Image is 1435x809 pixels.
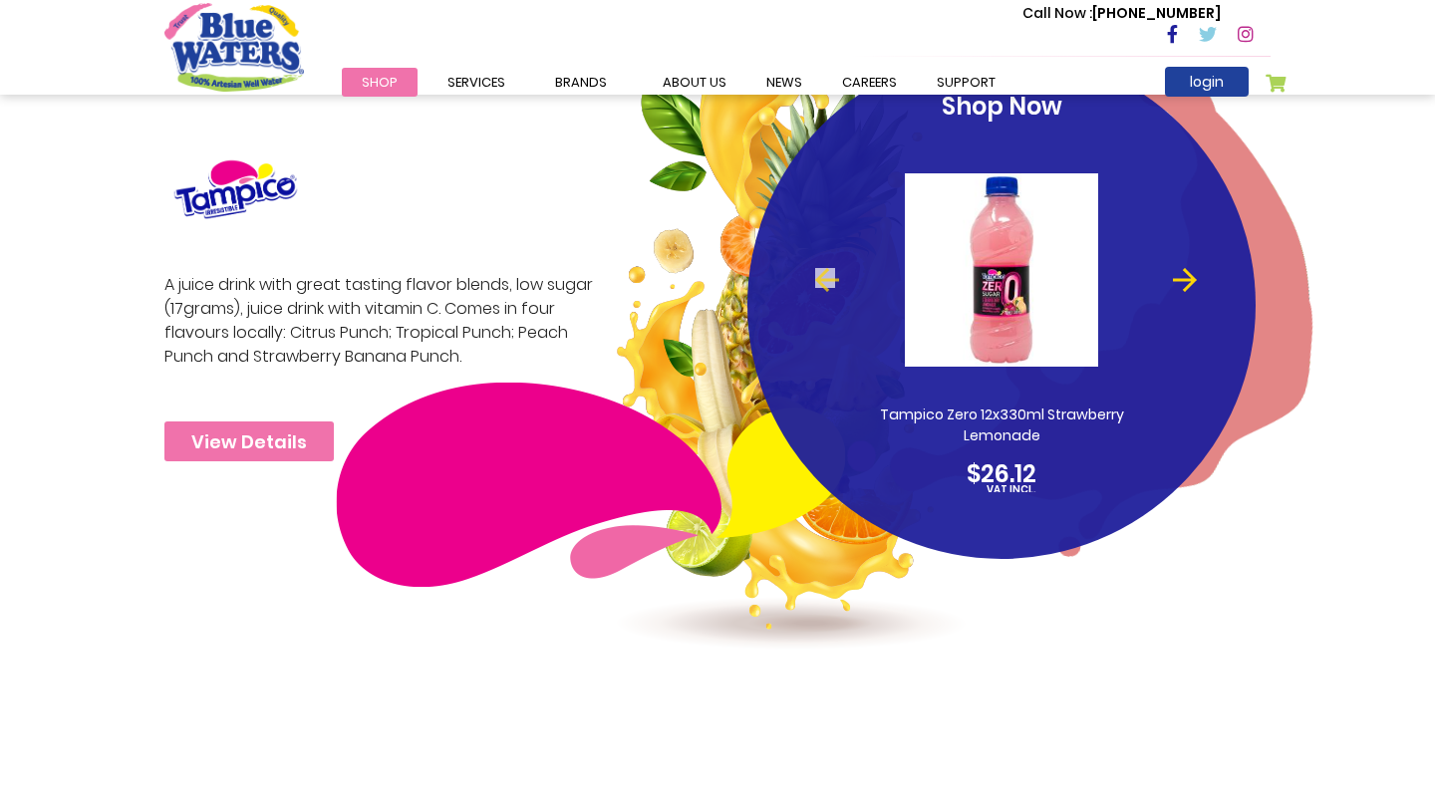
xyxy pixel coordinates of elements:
p: Shop Now [785,89,1218,125]
img: tampico-img-left.png [336,18,1037,661]
span: Brands [555,73,607,92]
a: store logo [164,3,304,91]
img: brand logo [164,148,307,229]
span: Call Now : [1022,3,1092,23]
img: strawberry-lemonade-330.jpg [905,135,1098,404]
a: careers [822,68,917,97]
a: View Details [164,421,334,461]
a: Services [428,68,525,97]
a: Tampico Zero 12x330ml Strawberry Lemonade $26.12 [785,135,1218,492]
a: News [746,68,822,97]
p: Tampico Zero 12x330ml Strawberry Lemonade [877,404,1126,446]
a: support [917,68,1015,97]
a: login [1165,67,1249,97]
button: Previous [815,268,835,288]
a: Shop [342,68,418,97]
p: [PHONE_NUMBER] [1022,3,1221,24]
span: Shop [362,73,398,92]
span: $26.12 [967,457,1036,490]
p: A juice drink with great tasting flavor blends, low sugar (17grams), juice drink with vitamin C. ... [164,273,597,388]
a: about us [643,68,746,97]
button: Next [1168,268,1188,288]
a: Brands [535,68,627,97]
span: Services [447,73,505,92]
